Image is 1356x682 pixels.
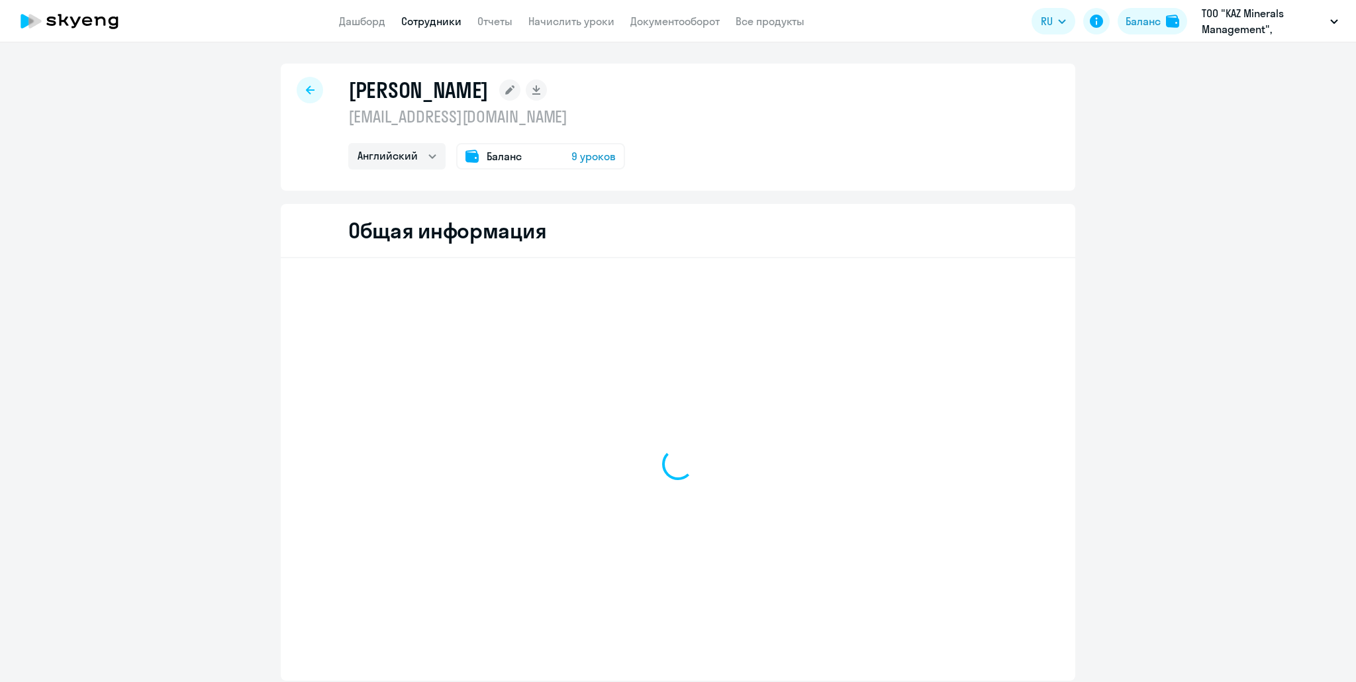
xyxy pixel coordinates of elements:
img: balance [1166,15,1179,28]
span: RU [1041,13,1053,29]
button: RU [1032,8,1075,34]
a: Документооборот [630,15,720,28]
a: Дашборд [339,15,385,28]
h1: [PERSON_NAME] [348,77,489,103]
a: Отчеты [477,15,512,28]
p: [EMAIL_ADDRESS][DOMAIN_NAME] [348,106,625,127]
span: Баланс [487,148,522,164]
span: 9 уроков [571,148,616,164]
a: Сотрудники [401,15,461,28]
button: Балансbalance [1118,8,1187,34]
a: Начислить уроки [528,15,614,28]
p: ТОО "KAZ Minerals Management", Постоплата [1202,5,1325,37]
h2: Общая информация [348,217,546,244]
a: Все продукты [736,15,804,28]
div: Баланс [1126,13,1161,29]
button: ТОО "KAZ Minerals Management", Постоплата [1195,5,1345,37]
